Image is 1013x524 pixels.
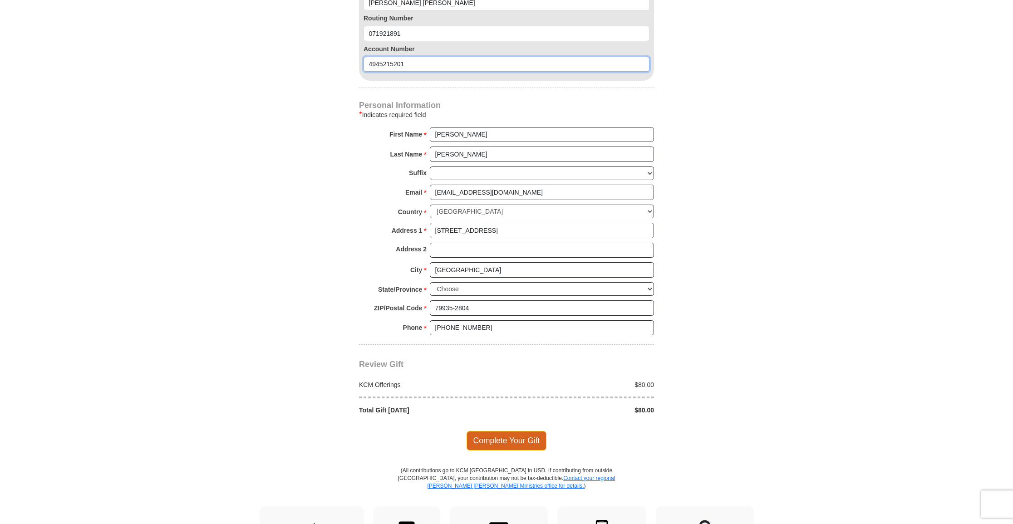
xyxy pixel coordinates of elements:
[396,243,427,255] strong: Address 2
[359,102,654,109] h4: Personal Information
[359,360,403,369] span: Review Gift
[354,380,507,389] div: KCM Offerings
[409,167,427,179] strong: Suffix
[398,467,615,506] p: (All contributions go to KCM [GEOGRAPHIC_DATA] in USD. If contributing from outside [GEOGRAPHIC_D...
[403,321,423,334] strong: Phone
[389,128,422,141] strong: First Name
[364,44,649,54] label: Account Number
[410,264,422,276] strong: City
[467,431,547,450] span: Complete Your Gift
[392,224,423,237] strong: Address 1
[398,206,423,218] strong: Country
[390,148,423,161] strong: Last Name
[359,109,654,120] div: Indicates required field
[405,186,422,199] strong: Email
[506,406,659,415] div: $80.00
[506,380,659,389] div: $80.00
[354,406,507,415] div: Total Gift [DATE]
[364,14,649,23] label: Routing Number
[374,302,423,314] strong: ZIP/Postal Code
[378,283,422,296] strong: State/Province
[427,475,615,489] a: Contact your regional [PERSON_NAME] [PERSON_NAME] Ministries office for details.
